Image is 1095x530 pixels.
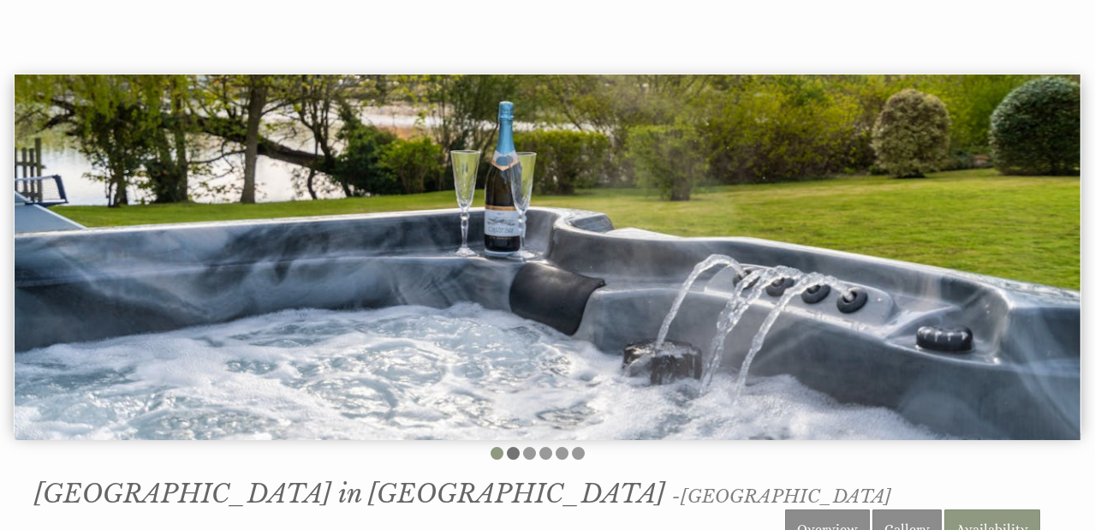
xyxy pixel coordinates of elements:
a: [GEOGRAPHIC_DATA] in [GEOGRAPHIC_DATA] [34,478,672,509]
a: [GEOGRAPHIC_DATA] [681,485,891,508]
span: [GEOGRAPHIC_DATA] in [GEOGRAPHIC_DATA] [34,478,665,509]
span: - [672,485,891,508]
